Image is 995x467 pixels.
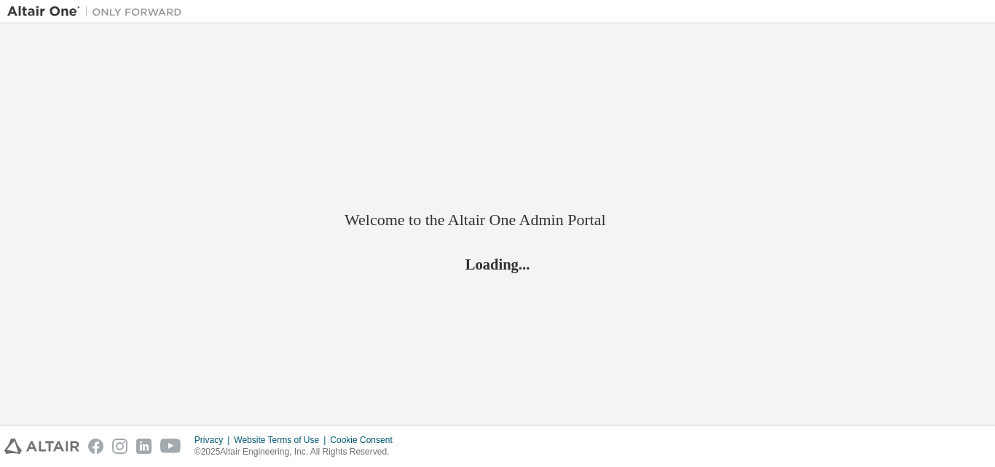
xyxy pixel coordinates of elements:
div: Website Terms of Use [234,434,330,446]
img: instagram.svg [112,439,127,454]
div: Privacy [194,434,234,446]
div: Cookie Consent [330,434,401,446]
img: facebook.svg [88,439,103,454]
img: youtube.svg [160,439,181,454]
p: © 2025 Altair Engineering, Inc. All Rights Reserved. [194,446,401,458]
img: altair_logo.svg [4,439,79,454]
img: Altair One [7,4,189,19]
h2: Loading... [345,254,650,273]
h2: Welcome to the Altair One Admin Portal [345,210,650,230]
img: linkedin.svg [136,439,152,454]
